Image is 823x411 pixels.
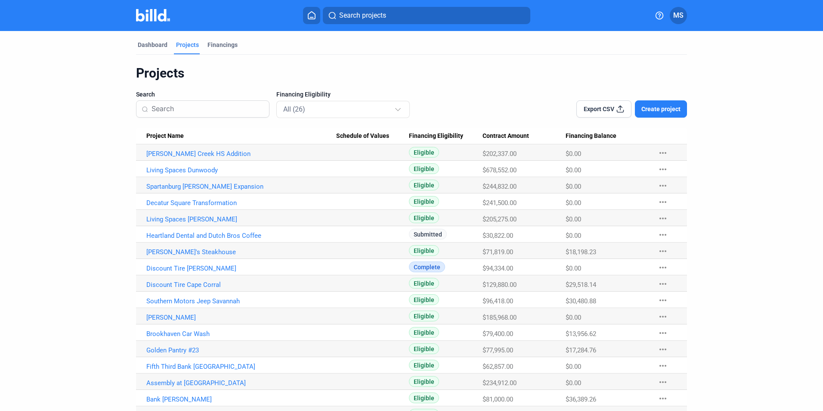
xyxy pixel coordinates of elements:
span: $241,500.00 [483,199,517,207]
span: Eligible [409,360,439,371]
span: $13,956.62 [566,330,596,338]
div: Project Name [146,132,336,140]
mat-select-trigger: All (26) [283,105,305,113]
mat-icon: more_horiz [658,361,668,371]
span: Eligible [409,147,439,158]
span: Eligible [409,376,439,387]
a: Fifth Third Bank [GEOGRAPHIC_DATA] [146,363,336,371]
span: $0.00 [566,183,581,190]
span: $17,284.76 [566,346,596,354]
div: Dashboard [138,40,167,49]
span: Eligible [409,180,439,190]
mat-icon: more_horiz [658,164,668,174]
span: $0.00 [566,265,581,272]
span: $205,275.00 [483,215,517,223]
a: Bank [PERSON_NAME] [146,395,336,403]
span: MS [673,10,684,21]
mat-icon: more_horiz [658,393,668,404]
span: Eligible [409,343,439,354]
span: $0.00 [566,232,581,240]
a: Assembly at [GEOGRAPHIC_DATA] [146,379,336,387]
mat-icon: more_horiz [658,262,668,273]
span: Eligible [409,212,439,223]
span: $202,337.00 [483,150,517,158]
span: $18,198.23 [566,248,596,256]
img: Billd Company Logo [136,9,170,22]
span: Contract Amount [483,132,529,140]
span: $77,995.00 [483,346,513,354]
div: Financings [207,40,238,49]
mat-icon: more_horiz [658,197,668,207]
mat-icon: more_horiz [658,311,668,322]
span: Eligible [409,245,439,256]
span: Eligible [409,311,439,321]
span: Search projects [339,10,386,21]
span: Submitted [409,229,447,240]
span: $29,518.14 [566,281,596,289]
span: $30,822.00 [483,232,513,240]
mat-icon: more_horiz [658,279,668,289]
a: Spartanburg [PERSON_NAME] Expansion [146,183,336,190]
span: Complete [409,262,445,272]
mat-icon: more_horiz [658,148,668,158]
span: $678,552.00 [483,166,517,174]
a: Living Spaces [PERSON_NAME] [146,215,336,223]
span: Eligible [409,163,439,174]
div: Contract Amount [483,132,566,140]
div: Financing Balance [566,132,649,140]
a: Golden Pantry #23 [146,346,336,354]
button: Create project [635,100,687,118]
span: Schedule of Values [336,132,389,140]
span: $0.00 [566,379,581,387]
span: Eligible [409,327,439,338]
span: Create project [641,105,681,113]
span: $81,000.00 [483,395,513,403]
span: $0.00 [566,150,581,158]
span: $96,418.00 [483,297,513,305]
mat-icon: more_horiz [658,230,668,240]
span: $36,389.26 [566,395,596,403]
button: MS [670,7,687,24]
span: $0.00 [566,199,581,207]
a: Discount Tire Cape Corral [146,281,336,289]
div: Projects [176,40,199,49]
a: Southern Motors Jeep Savannah [146,297,336,305]
mat-icon: more_horiz [658,246,668,256]
span: Financing Eligibility [409,132,463,140]
span: $234,912.00 [483,379,517,387]
a: Heartland Dental and Dutch Bros Coffee [146,232,336,240]
span: Financing Eligibility [276,90,331,99]
span: $244,832.00 [483,183,517,190]
span: $0.00 [566,363,581,371]
button: Search projects [323,7,530,24]
mat-icon: more_horiz [658,213,668,224]
a: [PERSON_NAME]'s Steakhouse [146,248,336,256]
span: Eligible [409,278,439,289]
span: $79,400.00 [483,330,513,338]
a: Living Spaces Dunwoody [146,166,336,174]
mat-icon: more_horiz [658,377,668,387]
mat-icon: more_horiz [658,328,668,338]
div: Schedule of Values [336,132,409,140]
a: Decatur Square Transformation [146,199,336,207]
mat-icon: more_horiz [658,295,668,305]
a: Discount Tire [PERSON_NAME] [146,265,336,272]
span: Eligible [409,196,439,207]
button: Export CSV [576,100,631,118]
a: [PERSON_NAME] Creek HS Addition [146,150,336,158]
span: Export CSV [584,105,614,113]
span: Search [136,90,155,99]
span: $0.00 [566,215,581,223]
div: Financing Eligibility [409,132,483,140]
span: Financing Balance [566,132,616,140]
mat-icon: more_horiz [658,181,668,191]
span: $129,880.00 [483,281,517,289]
span: $62,857.00 [483,363,513,371]
span: Project Name [146,132,184,140]
span: $30,480.88 [566,297,596,305]
a: Brookhaven Car Wash [146,330,336,338]
span: $71,819.00 [483,248,513,256]
a: [PERSON_NAME] [146,314,336,321]
div: Projects [136,65,687,81]
span: $0.00 [566,166,581,174]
